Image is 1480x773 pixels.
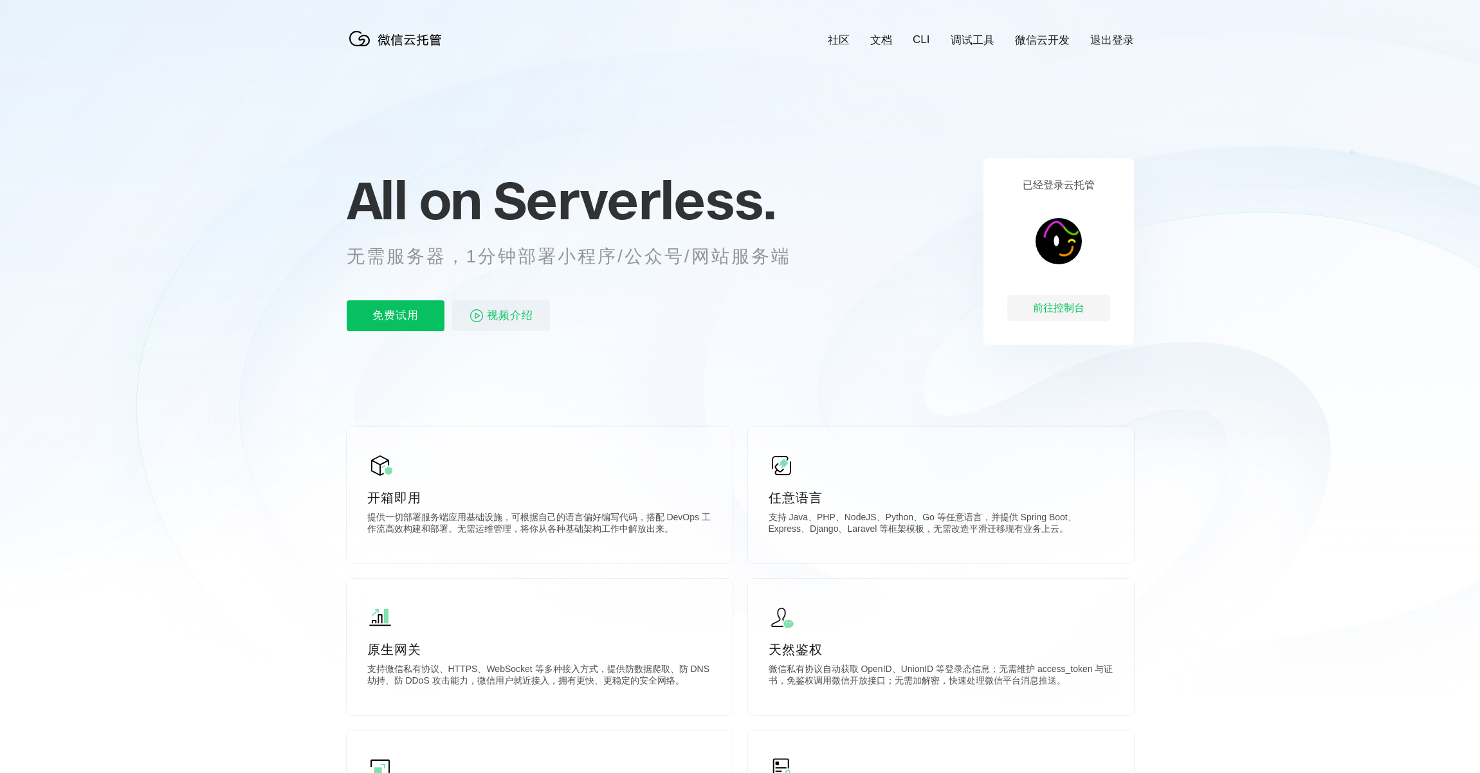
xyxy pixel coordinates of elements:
a: 社区 [828,33,850,48]
span: Serverless. [493,168,776,232]
p: 原生网关 [367,641,712,659]
img: video_play.svg [469,308,484,323]
img: 微信云托管 [347,26,450,51]
p: 无需服务器，1分钟部署小程序/公众号/网站服务端 [347,244,815,269]
p: 已经登录云托管 [1023,179,1095,192]
a: 退出登录 [1090,33,1134,48]
p: 支持微信私有协议、HTTPS、WebSocket 等多种接入方式，提供防数据爬取、防 DNS 劫持、防 DDoS 攻击能力，微信用户就近接入，拥有更快、更稳定的安全网络。 [367,664,712,689]
a: 微信云托管 [347,42,450,53]
p: 天然鉴权 [769,641,1113,659]
p: 开箱即用 [367,489,712,507]
span: 视频介绍 [487,300,533,331]
p: 免费试用 [347,300,444,331]
span: All on [347,168,481,232]
p: 支持 Java、PHP、NodeJS、Python、Go 等任意语言，并提供 Spring Boot、Express、Django、Laravel 等框架模板，无需改造平滑迁移现有业务上云。 [769,512,1113,538]
a: 微信云开发 [1015,33,1070,48]
a: 文档 [870,33,892,48]
a: 调试工具 [951,33,994,48]
p: 任意语言 [769,489,1113,507]
p: 提供一切部署服务端应用基础设施，可根据自己的语言偏好编写代码，搭配 DevOps 工作流高效构建和部署。无需运维管理，将你从各种基础架构工作中解放出来。 [367,512,712,538]
p: 微信私有协议自动获取 OpenID、UnionID 等登录态信息；无需维护 access_token 与证书，免鉴权调用微信开放接口；无需加解密，快速处理微信平台消息推送。 [769,664,1113,689]
div: 前往控制台 [1007,295,1110,321]
a: CLI [913,33,929,46]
